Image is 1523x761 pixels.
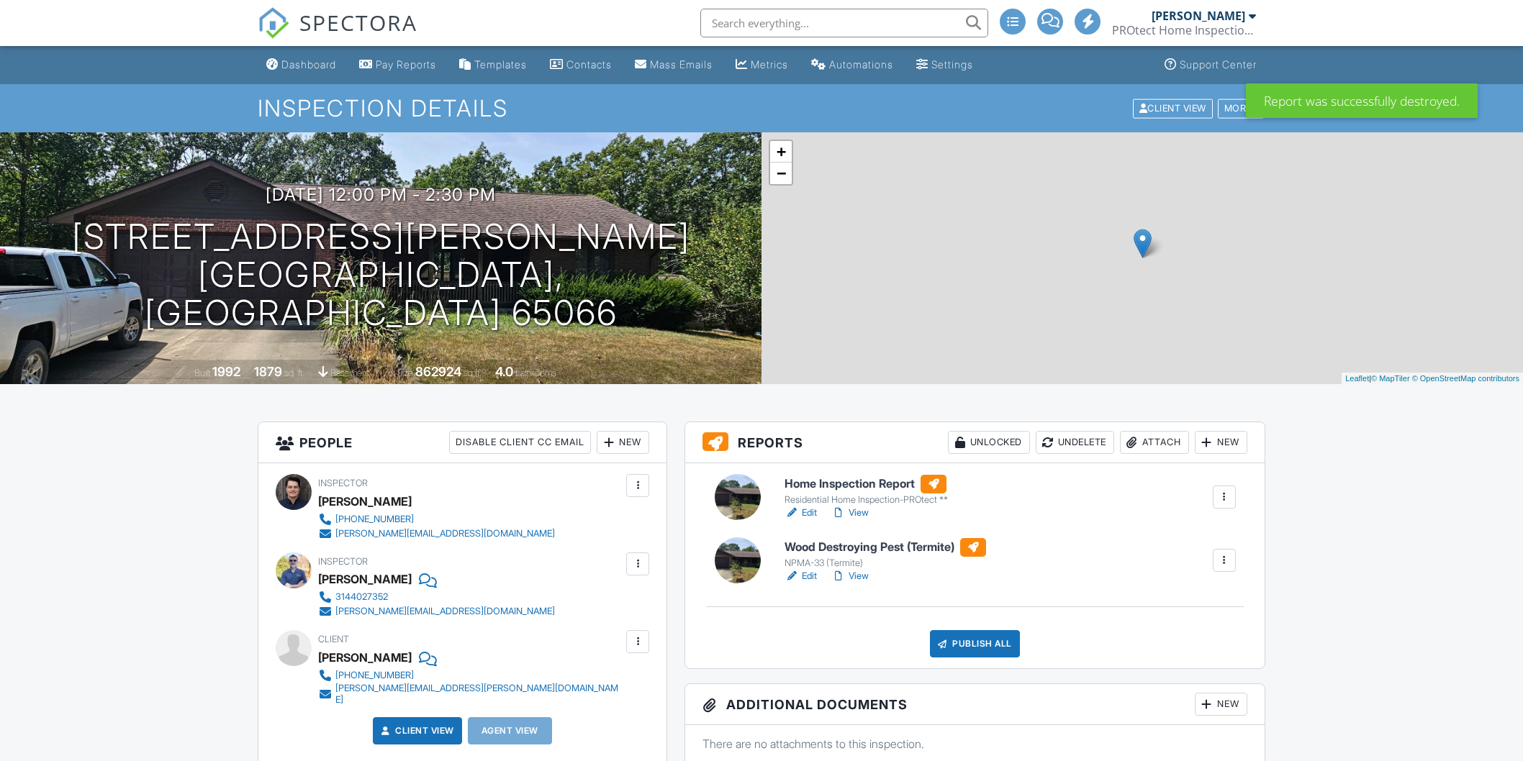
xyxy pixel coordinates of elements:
a: Leaflet [1345,374,1369,383]
a: [PERSON_NAME][EMAIL_ADDRESS][PERSON_NAME][DOMAIN_NAME] [318,683,623,706]
img: The Best Home Inspection Software - Spectora [258,7,289,39]
a: Home Inspection Report Residential Home Inspection-PROtect ** [785,475,948,506]
div: [PHONE_NUMBER] [335,514,414,525]
h3: Reports [685,422,1265,463]
span: Inspector [318,478,368,488]
h6: Home Inspection Report [785,475,948,493]
a: [PHONE_NUMBER] [318,512,555,527]
div: New [1195,693,1247,716]
span: Built [194,368,210,378]
h3: Additional Documents [685,684,1265,725]
a: Client View [1131,102,1216,113]
a: Edit [785,569,817,583]
a: © MapTiler [1371,374,1410,383]
div: Automations [829,58,893,70]
div: NPMA-33 (Termite) [785,557,986,569]
a: Support Center [1159,52,1262,78]
a: 3144027352 [318,590,555,604]
div: Disable Client CC Email [449,431,591,454]
div: 1992 [212,364,240,379]
div: [PERSON_NAME] [318,491,412,512]
a: [PERSON_NAME][EMAIL_ADDRESS][DOMAIN_NAME] [318,604,555,619]
div: Undelete [1036,431,1114,454]
a: View [831,506,869,520]
span: bathrooms [515,368,556,378]
div: [PERSON_NAME][EMAIL_ADDRESS][DOMAIN_NAME] [335,528,555,539]
div: New [597,431,649,454]
a: [PHONE_NUMBER] [318,668,623,683]
a: View [831,569,869,583]
div: Metrics [751,58,788,70]
h3: [DATE] 12:00 pm - 2:30 pm [266,185,496,204]
a: Contacts [544,52,618,78]
div: 4.0 [495,364,513,379]
a: Templates [453,52,533,78]
div: More [1218,99,1265,118]
a: Zoom in [770,141,792,163]
a: Edit [785,506,817,520]
a: © OpenStreetMap contributors [1412,374,1519,383]
p: There are no attachments to this inspection. [702,736,1247,752]
a: Zoom out [770,163,792,184]
div: 3144027352 [335,591,388,603]
div: [PERSON_NAME][EMAIL_ADDRESS][PERSON_NAME][DOMAIN_NAME] [335,683,623,706]
h1: [STREET_ADDRESS][PERSON_NAME] [GEOGRAPHIC_DATA], [GEOGRAPHIC_DATA] 65066 [23,218,738,332]
div: PROtect Home Inspections [1112,23,1256,37]
div: Mass Emails [650,58,713,70]
span: sq. ft. [284,368,304,378]
div: New [1195,431,1247,454]
span: sq.ft. [464,368,482,378]
div: Pay Reports [376,58,436,70]
h1: Inspection Details [258,96,1265,121]
a: Automations (Advanced) [805,52,899,78]
h6: Wood Destroying Pest (Termite) [785,538,986,557]
span: Client [318,634,349,644]
div: Unlocked [948,431,1030,454]
h3: People [258,422,666,463]
div: Support Center [1180,58,1257,70]
div: Residential Home Inspection-PROtect ** [785,494,948,506]
div: 1879 [254,364,282,379]
div: [PHONE_NUMBER] [335,670,414,681]
a: Mass Emails [629,52,718,78]
div: 862924 [415,364,461,379]
span: Inspector [318,556,368,567]
div: Templates [474,58,527,70]
div: Contacts [566,58,612,70]
span: basement [330,368,369,378]
div: [PERSON_NAME][EMAIL_ADDRESS][DOMAIN_NAME] [335,606,555,617]
div: | [1342,373,1523,385]
a: Client View [378,724,454,738]
div: [PERSON_NAME] [1152,9,1245,23]
a: Metrics [730,52,794,78]
div: Report was successfully destroyed. [1246,83,1478,118]
div: Client View [1133,99,1213,118]
input: Search everything... [700,9,988,37]
div: Publish All [930,630,1020,657]
div: Dashboard [281,58,336,70]
a: Wood Destroying Pest (Termite) NPMA-33 (Termite) [785,538,986,570]
a: Dashboard [261,52,342,78]
div: Settings [931,58,973,70]
span: SPECTORA [299,7,417,37]
div: Attach [1120,431,1189,454]
a: Pay Reports [353,52,442,78]
div: [PERSON_NAME] [318,647,412,668]
a: SPECTORA [258,19,417,50]
a: [PERSON_NAME][EMAIL_ADDRESS][DOMAIN_NAME] [318,527,555,541]
span: Lot Size [383,368,413,378]
div: [PERSON_NAME] [318,568,412,590]
a: Settings [910,52,979,78]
